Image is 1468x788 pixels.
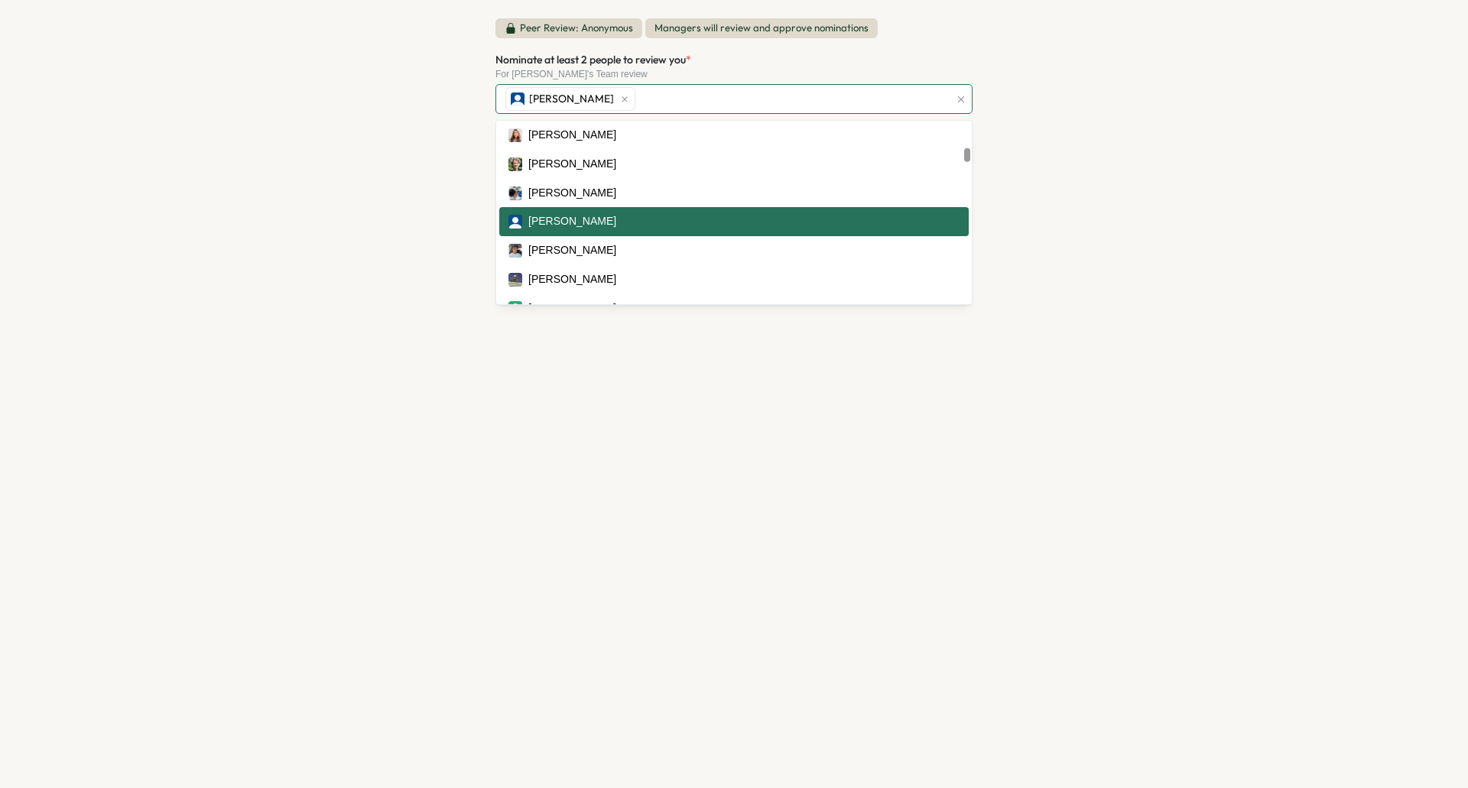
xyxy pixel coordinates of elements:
img: Becky Romero [508,128,522,142]
img: Lila Saade [511,92,525,106]
div: For [PERSON_NAME]'s Team review [495,69,973,79]
span: Managers will review and approve nominations [645,18,878,38]
div: [PERSON_NAME] [528,127,616,144]
div: [PERSON_NAME] [528,242,616,259]
div: [PERSON_NAME] [528,300,616,317]
span: [PERSON_NAME] [529,91,614,108]
div: [PERSON_NAME] [528,213,616,230]
img: Bharadwaja Ryali [508,273,522,287]
p: Peer Review: Anonymous [520,21,633,35]
img: Thomas Baltierra [508,186,522,200]
span: Nominate at least 2 people to review you [495,53,686,66]
img: Rodrigo Ruiz Hinojosa [508,244,522,258]
img: Chris Briere [508,157,522,171]
div: [PERSON_NAME] [528,271,616,288]
img: Lila Saade [508,215,522,229]
div: [PERSON_NAME] [528,185,616,202]
img: Chris Su [508,301,522,315]
div: [PERSON_NAME] [528,156,616,173]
